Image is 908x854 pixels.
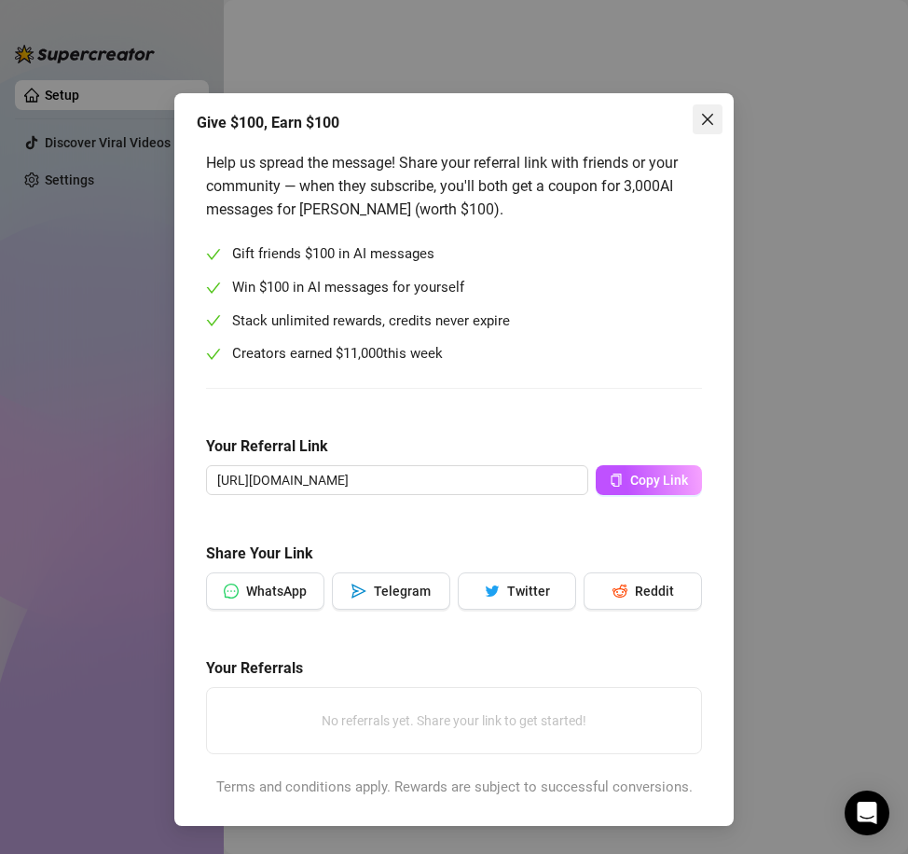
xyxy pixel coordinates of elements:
span: reddit [612,584,627,599]
span: Stack unlimited rewards, credits never expire [232,310,510,333]
button: sendTelegram [332,572,450,610]
span: Telegram [374,584,431,599]
span: message [224,584,239,599]
h5: Your Referral Link [206,435,702,458]
div: Open Intercom Messenger [845,791,889,835]
h5: Your Referrals [206,657,702,680]
span: Creators earned $ this week [232,343,443,365]
h5: Share Your Link [206,543,702,565]
span: Win $100 in AI messages for yourself [232,277,464,299]
span: check [206,313,221,328]
span: check [206,347,221,362]
button: messageWhatsApp [206,572,324,610]
div: No referrals yet. Share your link to get started! [214,696,694,746]
span: check [206,247,221,262]
span: Gift friends $100 in AI messages [232,243,434,266]
button: Close [693,104,722,134]
span: close [700,112,715,127]
span: WhatsApp [246,584,307,599]
span: Copy Link [630,473,688,488]
span: Reddit [635,584,674,599]
div: Help us spread the message! Share your referral link with friends or your community — when they s... [206,151,702,221]
span: send [351,584,366,599]
span: Close [693,112,722,127]
span: copy [610,474,623,487]
div: Terms and conditions apply. Rewards are subject to successful conversions. [206,777,702,799]
button: redditReddit [584,572,702,610]
span: check [206,281,221,296]
div: Give $100, Earn $100 [197,112,711,134]
span: twitter [485,584,500,599]
button: twitterTwitter [458,572,576,610]
span: Twitter [507,584,550,599]
button: Copy Link [596,465,702,495]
